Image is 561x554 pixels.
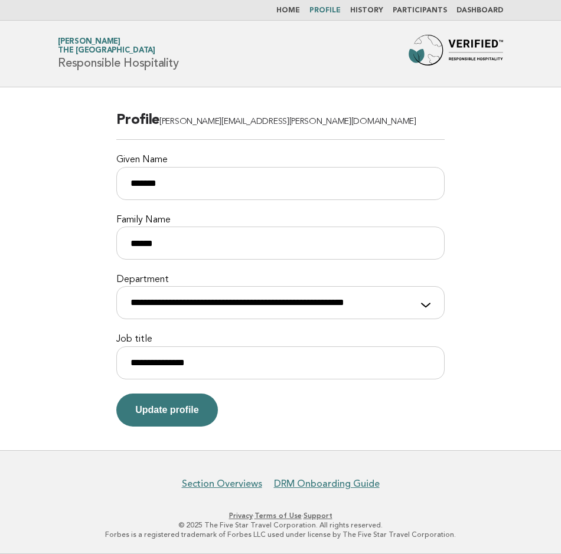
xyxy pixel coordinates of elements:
p: Forbes is a registered trademark of Forbes LLC used under license by The Five Star Travel Corpora... [17,530,544,539]
a: Support [304,512,332,520]
span: [PERSON_NAME][EMAIL_ADDRESS][PERSON_NAME][DOMAIN_NAME] [159,117,416,126]
a: Participants [393,7,447,14]
h2: Profile [116,111,445,140]
label: Job title [116,333,445,346]
span: The [GEOGRAPHIC_DATA] [58,47,155,55]
label: Given Name [116,154,445,166]
h1: Responsible Hospitality [58,38,178,69]
p: · · [17,511,544,520]
label: Department [116,274,445,286]
a: Section Overviews [182,478,262,490]
p: © 2025 The Five Star Travel Corporation. All rights reserved. [17,520,544,530]
a: Privacy [229,512,253,520]
a: Dashboard [456,7,503,14]
label: Family Name [116,214,445,227]
a: Profile [309,7,341,14]
button: Update profile [116,394,218,427]
a: Home [276,7,300,14]
img: Forbes Travel Guide [409,35,503,73]
a: Terms of Use [255,512,302,520]
a: History [350,7,383,14]
a: [PERSON_NAME]The [GEOGRAPHIC_DATA] [58,38,155,54]
a: DRM Onboarding Guide [274,478,380,490]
